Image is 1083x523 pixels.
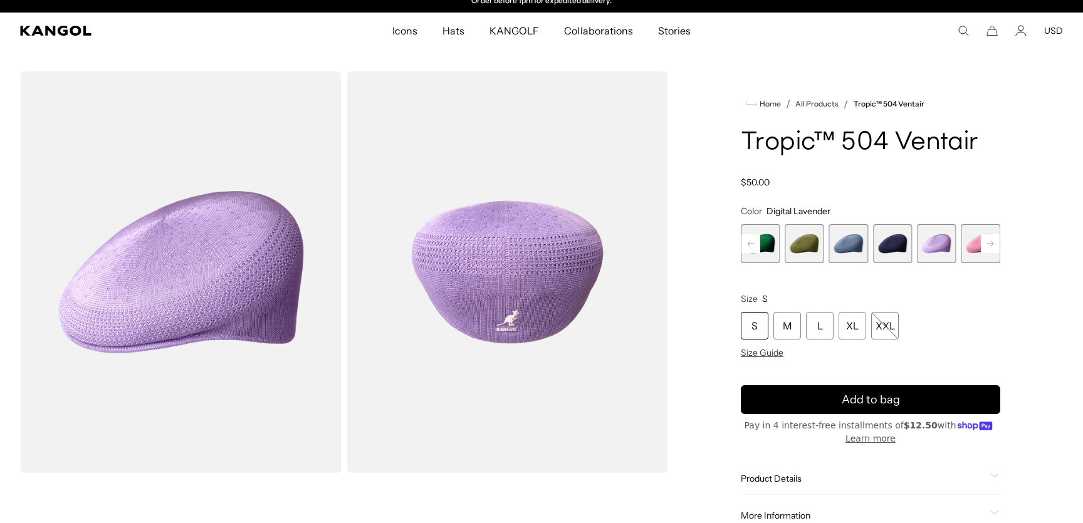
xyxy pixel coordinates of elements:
label: PEONY PINK [961,224,1000,263]
span: Size [741,293,758,304]
a: Kangol [20,26,260,36]
span: Stories [658,13,691,49]
div: XXL [871,312,899,339]
div: 8 of 22 [961,224,1000,263]
span: Color [741,205,762,217]
a: Account [1015,25,1027,36]
div: 3 of 22 [741,224,780,263]
div: 5 of 22 [829,224,868,263]
summary: Search here [958,25,969,36]
button: Add to bag [741,385,1000,414]
div: 7 of 22 [917,224,956,263]
div: M [773,312,801,339]
a: Stories [646,13,703,49]
a: Tropic™ 504 Ventair [854,100,925,108]
label: Navy [873,224,912,263]
span: Digital Lavender [766,205,830,217]
span: Home [757,100,781,108]
span: Icons [392,13,417,49]
h1: Tropic™ 504 Ventair [741,129,1000,157]
a: Collaborations [552,13,645,49]
span: $50.00 [741,177,770,188]
a: Icons [380,13,430,49]
div: S [741,312,768,339]
label: Green [785,224,824,263]
li: / [839,96,848,111]
button: Cart [986,25,998,36]
span: S [762,293,768,304]
a: Hats [430,13,477,49]
label: Digital Lavender [917,224,956,263]
div: XL [839,312,866,339]
img: color-digital-lavender [20,71,342,473]
span: More Information [741,510,985,521]
span: Collaborations [564,13,632,49]
span: Product Details [741,473,985,484]
div: L [806,312,834,339]
div: 6 of 22 [873,224,912,263]
a: Home [746,98,781,110]
label: DENIM BLUE [829,224,868,263]
div: 4 of 22 [785,224,824,263]
span: Add to bag [842,391,900,408]
a: All Products [795,100,839,108]
button: USD [1044,25,1063,36]
label: Masters Green [741,224,780,263]
a: KANGOLF [477,13,552,49]
img: color-digital-lavender [347,71,668,473]
li: / [781,96,790,111]
span: Hats [442,13,464,49]
span: KANGOLF [489,13,539,49]
span: Size Guide [741,347,783,358]
nav: breadcrumbs [741,96,1000,111]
